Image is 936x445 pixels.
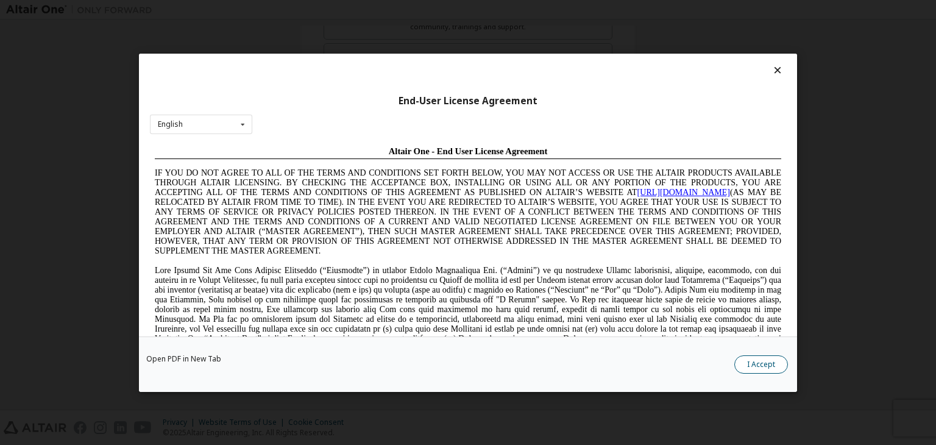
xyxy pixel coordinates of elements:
span: IF YOU DO NOT AGREE TO ALL OF THE TERMS AND CONDITIONS SET FORTH BELOW, YOU MAY NOT ACCESS OR USE... [5,27,631,114]
div: End-User License Agreement [150,94,786,107]
div: English [158,121,183,128]
a: [URL][DOMAIN_NAME] [487,46,580,55]
span: Lore Ipsumd Sit Ame Cons Adipisc Elitseddo (“Eiusmodte”) in utlabor Etdolo Magnaaliqua Eni. (“Adm... [5,124,631,212]
button: I Accept [734,355,788,374]
span: Altair One - End User License Agreement [239,5,398,15]
a: Open PDF in New Tab [146,355,221,363]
